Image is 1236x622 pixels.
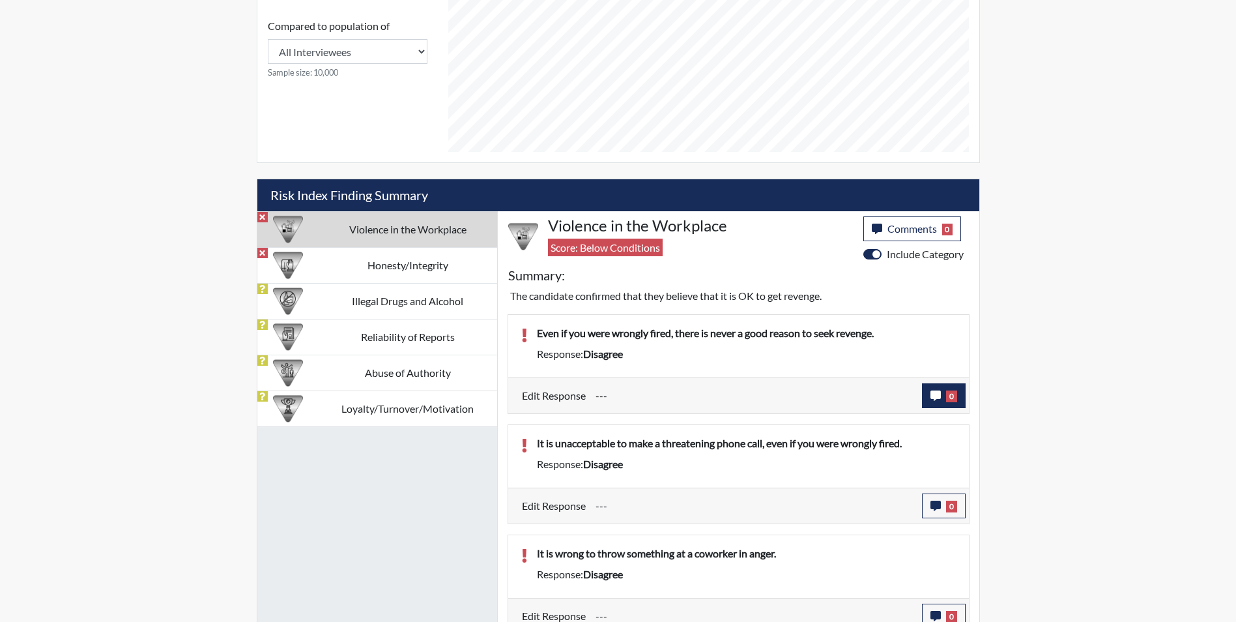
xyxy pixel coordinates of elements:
[273,394,303,424] img: CATEGORY%20ICON-17.40ef8247.png
[257,179,979,211] h5: Risk Index Finding Summary
[887,222,937,235] span: Comments
[537,436,956,451] p: It is unacceptable to make a threatening phone call, even if you were wrongly fired.
[273,250,303,280] img: CATEGORY%20ICON-11.a5f294f4.png
[508,267,565,283] h5: Summary:
[537,325,956,341] p: Even if you were wrongly fired, there is never a good reason to seek revenge.
[273,358,303,388] img: CATEGORY%20ICON-01.94e51fac.png
[319,283,497,319] td: Illegal Drugs and Alcohol
[527,346,966,362] div: Response:
[319,247,497,283] td: Honesty/Integrity
[522,494,586,518] label: Edit Response
[863,216,962,241] button: Comments0
[268,18,427,79] div: Consistency Score comparison among population
[583,458,623,470] span: disagree
[942,224,953,235] span: 0
[548,216,854,235] h4: Violence in the Workplace
[319,355,497,391] td: Abuse of Authority
[548,239,663,256] span: Score: Below Conditions
[586,494,922,518] div: Update the test taker's response, the change might impact the score
[273,286,303,316] img: CATEGORY%20ICON-12.0f6f1024.png
[319,391,497,426] td: Loyalty/Turnover/Motivation
[583,348,623,360] span: disagree
[583,568,623,580] span: disagree
[522,383,586,408] label: Edit Response
[510,288,967,304] p: The candidate confirmed that they believe that it is OK to get revenge.
[268,67,427,79] small: Sample size: 10,000
[268,18,390,34] label: Compared to population of
[527,456,966,472] div: Response:
[319,211,497,247] td: Violence in the Workplace
[537,546,956,561] p: It is wrong to throw something at a coworker in anger.
[946,391,957,402] span: 0
[273,322,303,352] img: CATEGORY%20ICON-20.4a32fe39.png
[319,319,497,355] td: Reliability of Reports
[508,222,538,252] img: CATEGORY%20ICON-26.eccbb84f.png
[887,246,964,262] label: Include Category
[586,383,922,408] div: Update the test taker's response, the change might impact the score
[946,501,957,512] span: 0
[273,215,303,244] img: CATEGORY%20ICON-26.eccbb84f.png
[527,567,966,582] div: Response:
[922,383,966,408] button: 0
[922,494,966,518] button: 0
